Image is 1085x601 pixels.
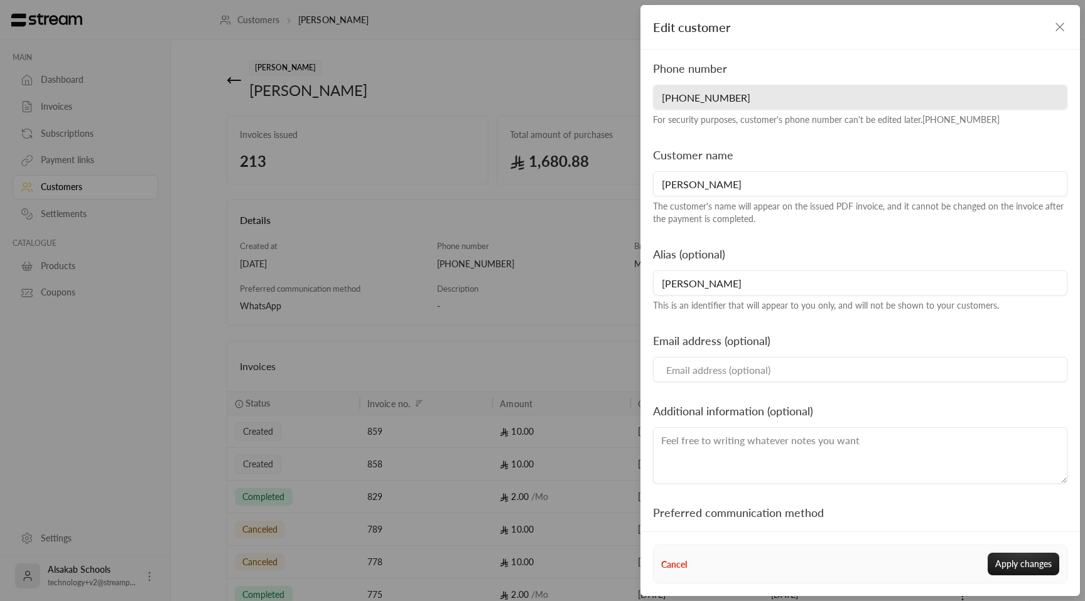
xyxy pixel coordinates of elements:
button: Cancel [661,558,687,571]
label: Alias (optional) [653,245,725,263]
div: For security purposes, customer's phone number can't be edited later. [PHONE_NUMBER] [653,114,1067,126]
label: Additional information (optional) [653,402,813,420]
label: Customer name [653,146,733,164]
div: This is an identifier that will appear to you only, and will not be shown to your customers. [653,299,1067,312]
input: Alias (optional) [653,270,1067,295]
input: Phone number [653,85,1067,110]
input: Email address (optional) [653,357,1067,382]
span: Edit customer [653,18,730,36]
label: Phone number [653,60,727,77]
input: Customer name [653,171,1067,196]
div: The customer's name will appear on the issued PDF invoice, and it cannot be changed on the invoic... [653,200,1067,225]
label: Email address (optional) [653,332,770,349]
label: Preferred communication method [653,504,824,521]
button: Apply changes [988,553,1059,575]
